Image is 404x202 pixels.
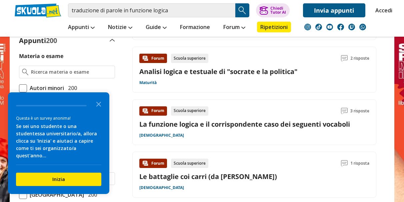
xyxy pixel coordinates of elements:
a: Forum [222,22,247,34]
div: Chiedi Tutor AI [270,6,286,14]
span: Autori minori [27,84,64,92]
span: 200 [46,36,57,45]
button: ChiediTutor AI [256,3,290,17]
div: Forum [139,54,167,63]
img: Commenti lettura [341,55,348,62]
input: Cerca appunti, riassunti o versioni [68,3,235,17]
img: WhatsApp [359,24,366,30]
div: Scuola superiore [171,159,208,168]
button: Search Button [235,3,249,17]
img: twitch [348,24,355,30]
img: Forum contenuto [142,108,149,114]
a: Accedi [375,3,389,17]
img: tiktok [315,24,322,30]
a: [DEMOGRAPHIC_DATA] [139,185,184,190]
a: Formazione [178,22,212,34]
img: Forum contenuto [142,160,149,167]
input: Ricerca materia o esame [31,69,112,75]
a: Maturità [139,80,157,85]
label: Appunti [19,36,57,45]
img: youtube [326,24,333,30]
div: Se sei uno studente o una studentessa universitario/a, allora clicca su 'Inizia' e aiutaci a capi... [16,123,101,159]
img: Apri e chiudi sezione [110,39,115,42]
a: Ripetizioni [257,22,291,32]
img: Ricerca materia o esame [22,69,28,75]
a: [DEMOGRAPHIC_DATA] [139,133,184,138]
span: 200 [85,190,97,199]
span: [GEOGRAPHIC_DATA] [27,190,84,199]
img: Cerca appunti, riassunti o versioni [237,5,247,15]
a: Appunti [66,22,96,34]
img: Forum contenuto [142,55,149,62]
span: 200 [65,84,77,92]
button: Inizia [16,173,101,186]
img: Commenti lettura [341,160,348,167]
img: facebook [337,24,344,30]
a: Notizie [106,22,134,34]
div: Scuola superiore [171,106,208,116]
a: Guide [144,22,168,34]
img: instagram [304,24,311,30]
img: Commenti lettura [341,108,348,114]
a: Invia appunti [303,3,365,17]
a: Le battaglie coi carri (da [PERSON_NAME]) [139,172,277,181]
div: Questa è un survey anonima! [16,115,101,121]
div: Forum [139,159,167,168]
button: Close the survey [92,97,105,110]
span: 2 risposte [350,54,369,63]
div: Forum [139,106,167,116]
label: Materia o esame [19,52,63,60]
a: La funzione logica e il corrispondente caso dei seguenti vocaboli [139,120,350,129]
a: Analisi logica e testuale di "socrate e la politica" [139,67,297,76]
div: Scuola superiore [171,54,208,63]
span: 1 risposta [350,159,369,168]
span: 3 risposte [350,106,369,116]
div: Survey [8,92,109,194]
